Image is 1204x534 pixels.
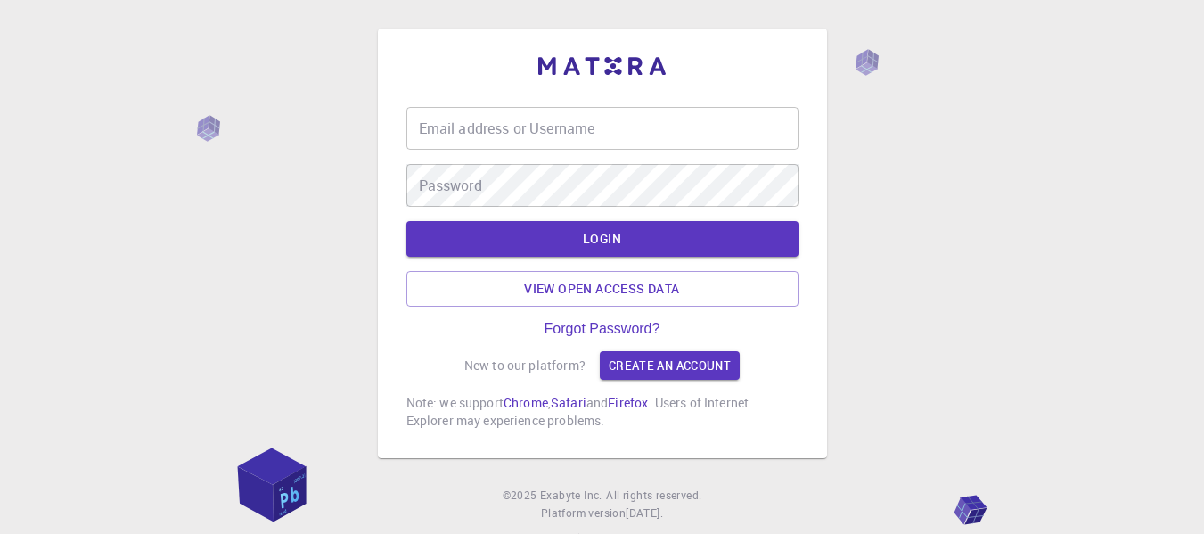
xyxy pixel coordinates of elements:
span: Exabyte Inc. [540,488,602,502]
a: Safari [551,394,586,411]
span: © 2025 [503,487,540,505]
span: Platform version [541,505,626,522]
a: Create an account [600,351,740,380]
a: Exabyte Inc. [540,487,602,505]
a: Chrome [504,394,548,411]
span: All rights reserved. [606,487,701,505]
button: LOGIN [406,221,799,257]
a: Firefox [608,394,648,411]
span: [DATE] . [626,505,663,520]
p: New to our platform? [464,357,586,374]
a: [DATE]. [626,505,663,522]
a: Forgot Password? [545,321,660,337]
p: Note: we support , and . Users of Internet Explorer may experience problems. [406,394,799,430]
a: View open access data [406,271,799,307]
